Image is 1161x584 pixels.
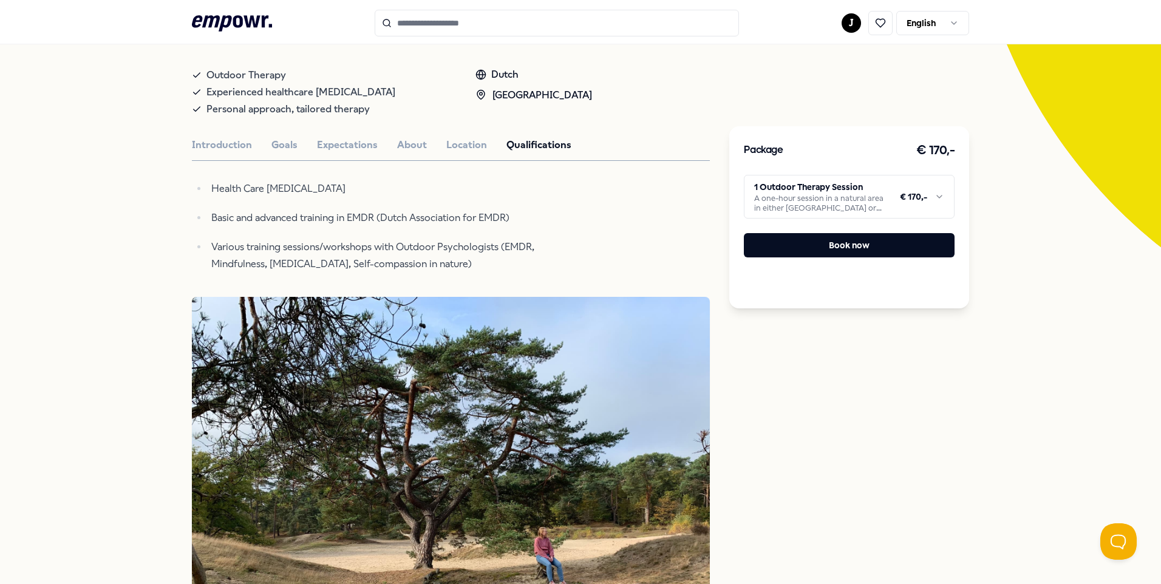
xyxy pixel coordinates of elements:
p: Various training sessions/workshops with Outdoor Psychologists (EMDR, Mindfulness, [MEDICAL_DATA]... [211,239,587,273]
button: Expectations [317,137,378,153]
input: Search for products, categories or subcategories [375,10,739,36]
button: J [842,13,861,33]
button: Qualifications [506,137,571,153]
button: About [397,137,427,153]
button: Introduction [192,137,252,153]
span: Experienced healthcare [MEDICAL_DATA] [206,84,395,101]
div: [GEOGRAPHIC_DATA] [475,87,592,103]
span: Outdoor Therapy [206,67,286,84]
button: Location [446,137,487,153]
button: Goals [271,137,298,153]
button: Book now [744,233,955,257]
span: Personal approach, tailored therapy [206,101,370,118]
p: Basic and advanced training in EMDR (Dutch Association for EMDR) [211,209,587,226]
h3: € 170,- [916,141,955,160]
p: Health Care [MEDICAL_DATA] [211,180,587,197]
div: Dutch [475,67,592,83]
iframe: Help Scout Beacon - Open [1100,523,1137,560]
h3: Package [744,143,783,158]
